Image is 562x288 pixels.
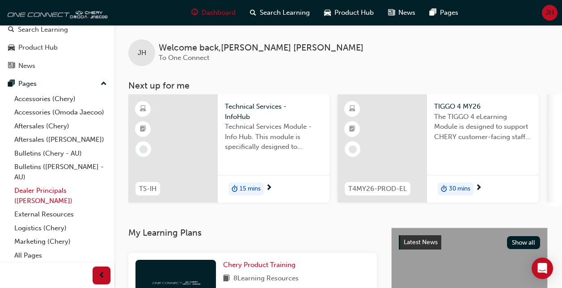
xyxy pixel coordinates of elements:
h3: Next up for me [114,80,562,91]
span: prev-icon [98,270,105,281]
span: up-icon [101,78,107,90]
a: Bulletins ([PERSON_NAME] - AU) [11,160,110,184]
a: Chery Product Training [223,260,299,270]
span: booktick-icon [140,123,146,135]
span: learningRecordVerb_NONE-icon [349,145,357,153]
span: To One Connect [159,54,209,62]
a: Logistics (Chery) [11,221,110,235]
button: Pages [4,76,110,92]
a: car-iconProduct Hub [317,4,381,22]
div: Product Hub [18,42,58,53]
div: News [18,61,35,71]
a: Search Learning [4,21,110,38]
img: oneconnect [4,4,107,21]
span: Chery Product Training [223,261,296,269]
a: Marketing (Chery) [11,235,110,249]
span: Pages [440,8,458,18]
span: T4MY26-PROD-EL [348,184,407,194]
span: search-icon [8,26,14,34]
span: Latest News [404,238,438,246]
span: Dashboard [202,8,236,18]
span: learningResourceType_ELEARNING-icon [349,103,355,115]
span: news-icon [8,62,15,70]
span: search-icon [250,7,256,18]
span: duration-icon [232,183,238,195]
a: Bulletins (Chery - AU) [11,147,110,161]
a: Aftersales (Chery) [11,119,110,133]
span: The TIGGO 4 eLearning Module is designed to support CHERY customer-facing staff with the product ... [434,112,532,142]
span: car-icon [8,44,15,52]
div: Open Intercom Messenger [532,258,553,279]
div: Pages [18,79,37,89]
a: External Resources [11,208,110,221]
span: next-icon [266,184,272,192]
span: news-icon [388,7,395,18]
span: Technical Services - InfoHub [225,102,322,122]
span: Technical Services Module - Info Hub. This module is specifically designed to address the require... [225,122,322,152]
a: search-iconSearch Learning [243,4,317,22]
a: All Pages [11,249,110,263]
a: Aftersales ([PERSON_NAME]) [11,133,110,147]
span: learningResourceType_ELEARNING-icon [140,103,146,115]
span: pages-icon [8,80,15,88]
span: guage-icon [191,7,198,18]
span: next-icon [475,184,482,192]
a: Product Hub [4,39,110,56]
div: Search Learning [18,25,68,35]
h3: My Learning Plans [128,228,377,238]
a: guage-iconDashboard [184,4,243,22]
span: pages-icon [430,7,436,18]
span: booktick-icon [349,123,355,135]
a: news-iconNews [381,4,423,22]
a: Accessories (Omoda Jaecoo) [11,106,110,119]
span: 15 mins [240,184,261,194]
a: T4MY26-PROD-ELTIGGO 4 MY26The TIGGO 4 eLearning Module is designed to support CHERY customer-faci... [338,94,539,203]
span: book-icon [223,273,230,284]
span: Product Hub [334,8,374,18]
a: Accessories (Chery) [11,92,110,106]
span: Welcome back , [PERSON_NAME] [PERSON_NAME] [159,43,363,53]
a: Dealer Principals ([PERSON_NAME]) [11,184,110,208]
span: Search Learning [260,8,310,18]
span: learningRecordVerb_NONE-icon [139,145,148,153]
a: Latest NewsShow all [399,235,540,250]
span: News [398,8,415,18]
span: JH [138,48,146,58]
button: JH [542,5,558,21]
span: JH [545,8,554,18]
button: Show all [507,236,541,249]
a: News [4,58,110,74]
span: 8 Learning Resources [233,273,299,284]
span: TIGGO 4 MY26 [434,102,532,112]
a: TS-IHTechnical Services - InfoHubTechnical Services Module - Info Hub. This module is specificall... [128,94,330,203]
img: oneconnect [151,278,200,286]
a: pages-iconPages [423,4,465,22]
span: car-icon [324,7,331,18]
span: 30 mins [449,184,470,194]
span: TS-IH [139,184,156,194]
span: duration-icon [441,183,447,195]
